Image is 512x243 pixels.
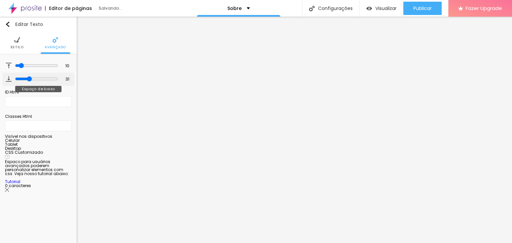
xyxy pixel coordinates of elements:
div: Salvando... [99,6,175,10]
img: Icone [6,76,12,82]
span: Estilo [11,46,24,49]
div: Espaco para usuários avançados poderem personalizar elementos com css. Veja nosso tutorial abaixo: [5,160,72,184]
div: 0 caracteres [5,184,72,192]
div: Editor de páginas [45,6,92,11]
img: Icone [6,63,12,69]
img: view-1.svg [366,6,372,11]
div: Classes Html [5,114,72,120]
img: Icone [52,37,58,43]
img: Icone [309,6,315,11]
span: Avançado [45,46,66,49]
span: Desktop [5,145,21,151]
p: Sobre [227,6,242,11]
div: ID Html [5,89,72,95]
div: Visível nos dispositivos [5,134,72,138]
div: Editar Texto [5,22,43,27]
img: Icone [5,22,10,27]
img: Icone [5,154,10,159]
span: Publicar [413,6,432,11]
span: Fazer Upgrade [466,5,502,11]
img: Icone [5,188,9,192]
button: Publicar [403,2,442,15]
span: Tablet [5,141,18,147]
button: Visualizar [360,2,403,15]
span: Visualizar [375,6,397,11]
iframe: Editor [77,17,512,243]
span: Celular [5,137,20,143]
div: CSS Customizado [5,150,72,154]
img: Icone [14,37,20,43]
a: Tutorial [5,179,20,184]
